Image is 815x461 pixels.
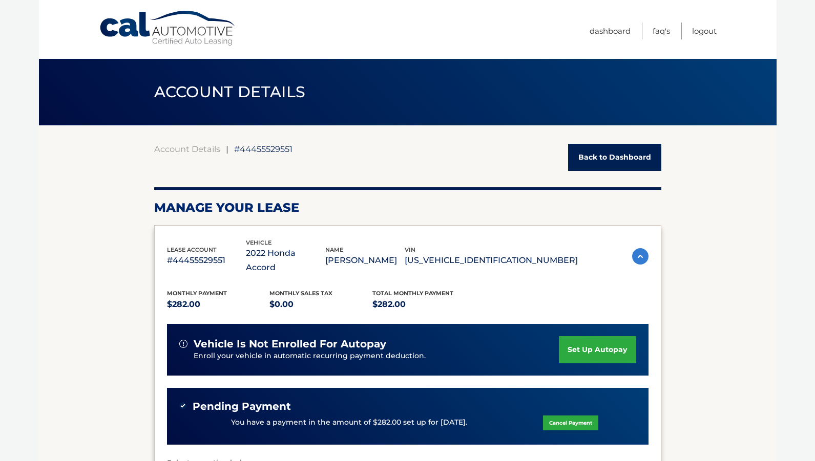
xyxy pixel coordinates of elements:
[194,338,386,350] span: vehicle is not enrolled for autopay
[193,400,291,413] span: Pending Payment
[154,144,220,154] a: Account Details
[325,253,405,268] p: [PERSON_NAME]
[269,297,372,312] p: $0.00
[692,23,717,39] a: Logout
[194,350,559,362] p: Enroll your vehicle in automatic recurring payment deduction.
[226,144,228,154] span: |
[325,246,343,253] span: name
[179,340,187,348] img: alert-white.svg
[269,290,332,297] span: Monthly sales Tax
[179,402,186,409] img: check-green.svg
[167,297,270,312] p: $282.00
[167,290,227,297] span: Monthly Payment
[167,253,246,268] p: #44455529551
[154,200,661,215] h2: Manage Your Lease
[154,82,306,101] span: ACCOUNT DETAILS
[372,290,453,297] span: Total Monthly Payment
[405,253,578,268] p: [US_VEHICLE_IDENTIFICATION_NUMBER]
[246,239,271,246] span: vehicle
[246,246,325,275] p: 2022 Honda Accord
[590,23,631,39] a: Dashboard
[632,248,649,265] img: accordion-active.svg
[99,10,237,47] a: Cal Automotive
[234,144,292,154] span: #44455529551
[167,246,217,253] span: lease account
[653,23,670,39] a: FAQ's
[231,417,467,428] p: You have a payment in the amount of $282.00 set up for [DATE].
[372,297,475,312] p: $282.00
[405,246,415,253] span: vin
[568,144,661,171] a: Back to Dashboard
[543,415,598,430] a: Cancel Payment
[559,336,636,363] a: set up autopay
